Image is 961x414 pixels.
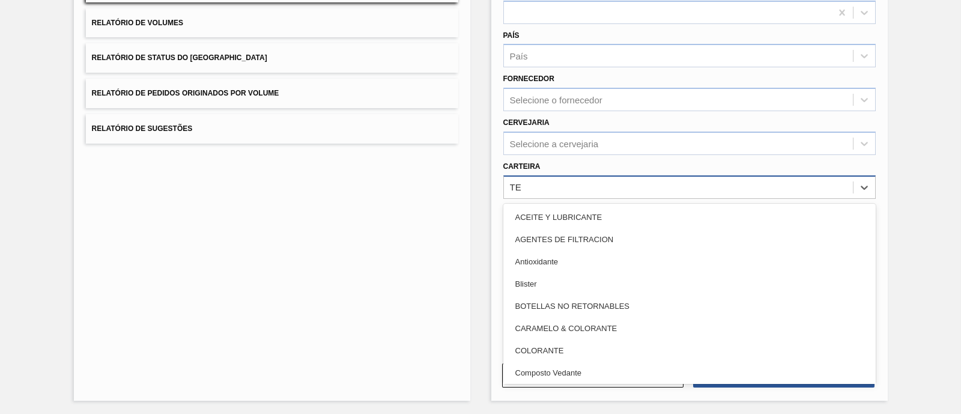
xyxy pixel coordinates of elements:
[503,273,876,295] div: Blister
[503,162,541,171] label: Carteira
[86,114,458,144] button: Relatório de Sugestões
[510,95,602,105] div: Selecione o fornecedor
[510,51,528,61] div: País
[503,206,876,228] div: ACEITE Y LUBRICANTE
[92,19,183,27] span: Relatório de Volumes
[92,89,279,97] span: Relatório de Pedidos Originados por Volume
[92,124,193,133] span: Relatório de Sugestões
[86,79,458,108] button: Relatório de Pedidos Originados por Volume
[503,118,550,127] label: Cervejaria
[503,317,876,339] div: CARAMELO & COLORANTE
[510,138,599,148] div: Selecione a cervejaria
[503,228,876,251] div: AGENTES DE FILTRACION
[503,251,876,273] div: Antioxidante
[503,31,520,40] label: País
[503,75,554,83] label: Fornecedor
[86,43,458,73] button: Relatório de Status do [GEOGRAPHIC_DATA]
[503,339,876,362] div: COLORANTE
[503,295,876,317] div: BOTELLAS NO RETORNABLES
[502,364,684,388] button: Limpar
[92,53,267,62] span: Relatório de Status do [GEOGRAPHIC_DATA]
[503,362,876,384] div: Composto Vedante
[86,8,458,38] button: Relatório de Volumes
